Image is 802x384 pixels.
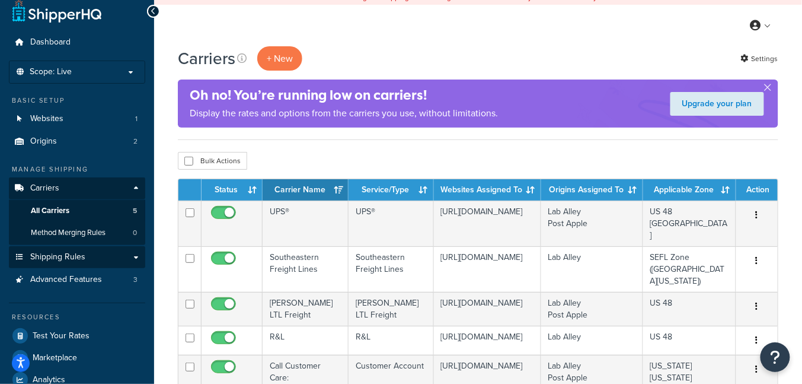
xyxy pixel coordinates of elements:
h4: Oh no! You’re running low on carriers! [190,85,498,105]
span: Origins [30,137,57,147]
span: Dashboard [30,37,71,47]
span: Carriers [30,183,59,193]
td: Lab Alley Post Apple [541,201,643,246]
span: Scope: Live [30,67,72,77]
span: Advanced Features [30,275,102,285]
td: US 48 [643,326,736,355]
td: [URL][DOMAIN_NAME] [434,201,541,246]
td: [URL][DOMAIN_NAME] [434,326,541,355]
a: Websites 1 [9,108,145,130]
li: Websites [9,108,145,130]
li: All Carriers [9,200,145,222]
div: Resources [9,312,145,322]
span: Marketplace [33,353,77,363]
a: Settings [741,50,778,67]
td: US 48 [GEOGRAPHIC_DATA] [643,201,736,246]
th: Origins Assigned To: activate to sort column ascending [541,179,643,201]
h1: Carriers [178,47,235,70]
a: Advanced Features 3 [9,269,145,291]
span: Method Merging Rules [31,228,106,238]
span: Test Your Rates [33,331,90,341]
button: Bulk Actions [178,152,247,170]
td: Southeastern Freight Lines [349,246,434,292]
a: Shipping Rules [9,246,145,268]
span: 2 [133,137,138,147]
span: 0 [133,228,137,238]
td: [URL][DOMAIN_NAME] [434,292,541,326]
td: [URL][DOMAIN_NAME] [434,246,541,292]
div: Manage Shipping [9,164,145,174]
li: Origins [9,131,145,153]
span: All Carriers [31,206,69,216]
button: + New [257,46,302,71]
button: Open Resource Center [761,342,790,372]
a: Method Merging Rules 0 [9,222,145,244]
a: Origins 2 [9,131,145,153]
th: Applicable Zone: activate to sort column ascending [643,179,736,201]
td: [PERSON_NAME] LTL Freight [349,292,434,326]
td: Lab Alley Post Apple [541,292,643,326]
td: Lab Alley [541,326,643,355]
li: Carriers [9,177,145,245]
td: Lab Alley [541,246,643,292]
p: Display the rates and options from the carriers you use, without limitations. [190,105,498,122]
td: SEFL Zone ([GEOGRAPHIC_DATA][US_STATE]) [643,246,736,292]
a: Upgrade your plan [670,92,764,116]
th: Action [736,179,778,201]
td: US 48 [643,292,736,326]
th: Websites Assigned To: activate to sort column ascending [434,179,541,201]
li: Method Merging Rules [9,222,145,244]
span: Websites [30,114,63,124]
a: Marketplace [9,347,145,369]
td: UPS® [349,201,434,246]
a: All Carriers 5 [9,200,145,222]
li: Advanced Features [9,269,145,291]
th: Service/Type: activate to sort column ascending [349,179,434,201]
span: 3 [133,275,138,285]
a: Carriers [9,177,145,199]
td: Southeastern Freight Lines [263,246,349,292]
a: Dashboard [9,31,145,53]
td: R&L [349,326,434,355]
th: Status: activate to sort column ascending [202,179,263,201]
td: [PERSON_NAME] LTL Freight [263,292,349,326]
a: Test Your Rates [9,325,145,347]
th: Carrier Name: activate to sort column ascending [263,179,349,201]
td: UPS® [263,201,349,246]
div: Basic Setup [9,96,145,106]
span: Shipping Rules [30,252,85,262]
td: R&L [263,326,349,355]
span: 5 [133,206,137,216]
span: 1 [135,114,138,124]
